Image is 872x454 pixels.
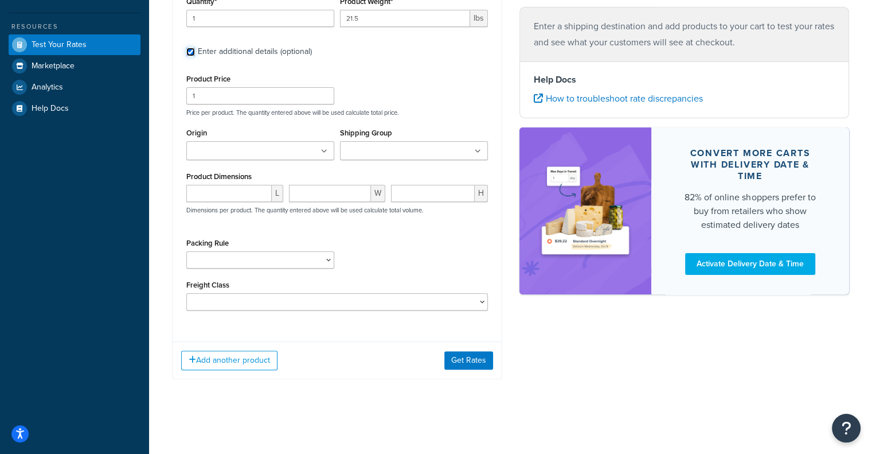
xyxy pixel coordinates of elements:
div: Resources [9,22,140,32]
span: L [272,185,283,202]
a: Test Your Rates [9,34,140,55]
span: H [475,185,488,202]
label: Product Price [186,75,230,83]
button: Add another product [181,351,277,370]
img: feature-image-ddt-36eae7f7280da8017bfb280eaccd9c446f90b1fe08728e4019434db127062ab4.png [537,145,634,277]
label: Origin [186,129,207,137]
span: Analytics [32,83,63,92]
div: Enter additional details (optional) [198,44,312,60]
div: Convert more carts with delivery date & time [679,147,822,181]
span: Help Docs [32,104,69,114]
input: Enter additional details (optional) [186,48,195,56]
label: Packing Rule [186,239,229,247]
p: Price per product. The quantity entered above will be used calculate total price. [183,108,491,117]
button: Open Resource Center [832,414,861,443]
input: 0.0 [186,10,334,27]
p: Dimensions per product. The quantity entered above will be used calculate total volume. [183,206,424,214]
a: Marketplace [9,56,140,76]
input: 0.00 [340,10,470,27]
span: Marketplace [32,61,75,71]
div: 82% of online shoppers prefer to buy from retailers who show estimated delivery dates [679,190,822,231]
label: Product Dimensions [186,172,252,181]
a: How to troubleshoot rate discrepancies [534,92,703,105]
button: Get Rates [444,351,493,370]
span: lbs [470,10,488,27]
a: Analytics [9,77,140,98]
span: W [371,185,385,202]
p: Enter a shipping destination and add products to your cart to test your rates and see what your c... [534,18,835,51]
a: Help Docs [9,98,140,119]
span: Test Your Rates [32,40,87,50]
label: Shipping Group [340,129,392,137]
label: Freight Class [186,281,229,289]
a: Activate Delivery Date & Time [685,253,815,274]
h4: Help Docs [534,73,835,87]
